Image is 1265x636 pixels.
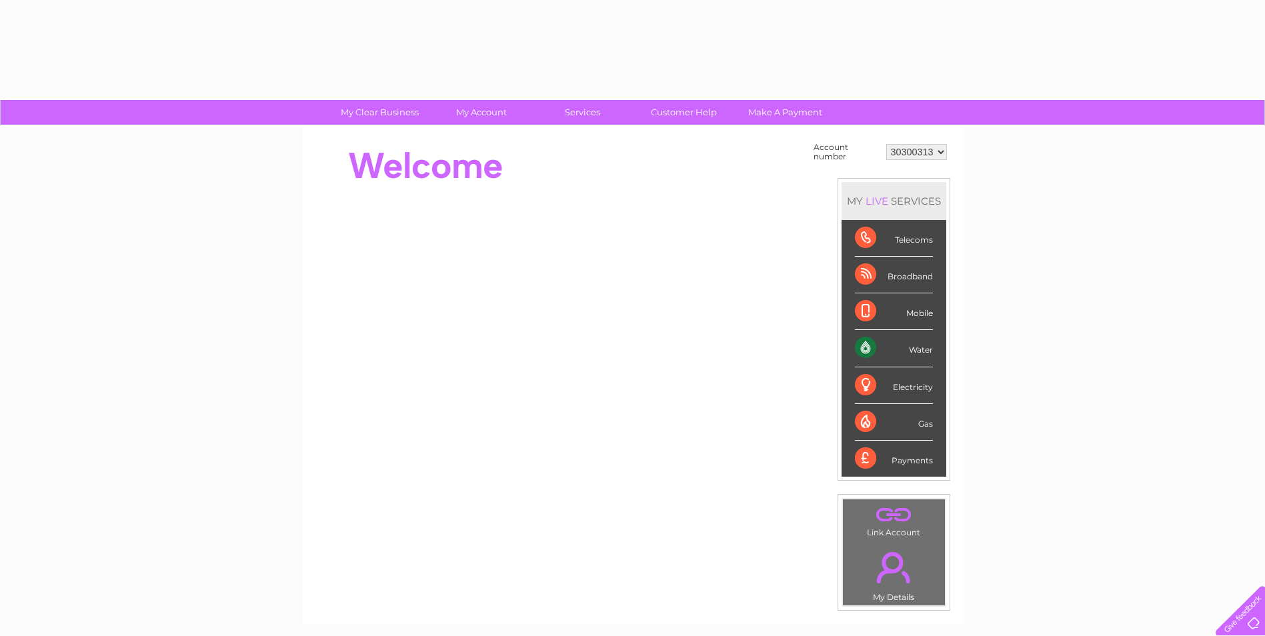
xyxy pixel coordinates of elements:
td: My Details [842,541,946,606]
div: Payments [855,441,933,477]
div: Water [855,330,933,367]
div: Telecoms [855,220,933,257]
a: Make A Payment [730,100,840,125]
div: LIVE [863,195,891,207]
td: Link Account [842,499,946,541]
div: MY SERVICES [842,182,946,220]
a: . [846,544,942,591]
a: My Account [426,100,536,125]
div: Mobile [855,293,933,330]
a: Customer Help [629,100,739,125]
div: Electricity [855,367,933,404]
div: Gas [855,404,933,441]
a: . [846,503,942,526]
a: Services [527,100,638,125]
td: Account number [810,139,883,165]
div: Broadband [855,257,933,293]
a: My Clear Business [325,100,435,125]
